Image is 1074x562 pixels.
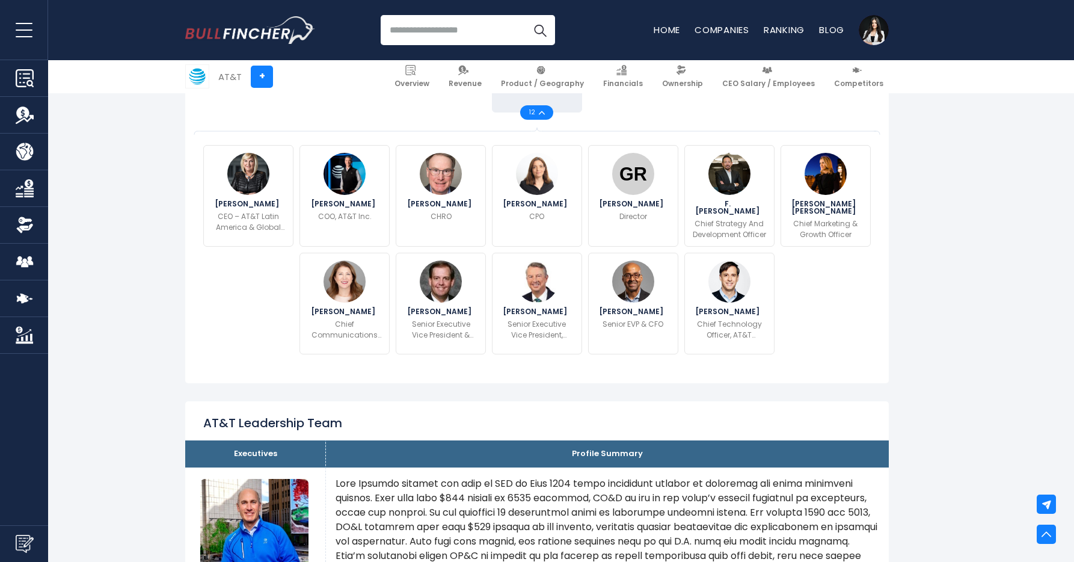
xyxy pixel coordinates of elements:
span: Financials [603,79,643,88]
img: Kellyn Smith Kenny [805,153,847,195]
p: CHRO [431,211,452,222]
a: Financials [598,60,648,93]
img: Keith Jackson [420,153,462,195]
p: Chief Strategy And Development Officer [692,218,767,240]
span: F. [PERSON_NAME] [692,200,767,215]
p: Senior EVP & CFO [603,319,663,330]
img: Lori Lee [227,153,269,195]
img: Ownership [16,216,34,234]
a: Companies [695,23,749,36]
a: Kellyn Smith Kenny [PERSON_NAME] [PERSON_NAME] Chief Marketing & Growth Officer [781,145,871,247]
img: David R. McAtee II [420,261,462,303]
a: Jeremy Legg [PERSON_NAME] Chief Technology Officer, AT&T Services, Inc. [684,253,775,354]
span: [PERSON_NAME] [599,200,667,208]
span: 12 [529,110,539,116]
a: David R. McAtee II [PERSON_NAME] Senior Executive Vice President & General Counsel [396,253,486,354]
div: AT&T [218,70,242,84]
a: CEO Salary / Employees [717,60,820,93]
a: Pascal Desroches [PERSON_NAME] Senior EVP & CFO [588,253,678,354]
a: Michal Frenkel [PERSON_NAME] CPO [492,145,582,247]
a: Gopalan Ramanujam [PERSON_NAME] Director [588,145,678,247]
button: Search [525,15,555,45]
span: [PERSON_NAME] [407,200,475,208]
a: Overview [389,60,435,93]
a: Lori Lee [PERSON_NAME] CEO – AT&T Latin America & Global Marketing Officer [203,145,293,247]
p: Senior Executive Vice President & General Counsel [404,319,478,341]
a: Home [654,23,680,36]
a: Keith Jackson [PERSON_NAME] CHRO [396,145,486,247]
span: [PERSON_NAME] [503,308,571,315]
span: Ownership [662,79,703,88]
p: CEO – AT&T Latin America & Global Marketing Officer [211,211,286,233]
p: Director [619,211,647,222]
img: Bullfincher logo [185,16,315,44]
span: CEO Salary / Employees [722,79,815,88]
span: [PERSON_NAME] [695,308,763,315]
span: [PERSON_NAME] [599,308,667,315]
img: Jeff McElfresh [324,153,366,195]
span: Competitors [834,79,883,88]
span: [PERSON_NAME] [503,200,571,208]
a: Krista Pilot [PERSON_NAME] Chief Communications Officer [299,253,390,354]
h2: AT&T Leadership Team [203,415,342,431]
a: Go to homepage [185,16,315,44]
img: F. Thaddeus Arroyo [708,153,750,195]
span: Product / Geography [501,79,584,88]
p: Chief Communications Officer [307,319,382,341]
a: Revenue [443,60,487,93]
a: + [251,66,273,88]
span: [PERSON_NAME] [215,200,283,208]
img: Michal Frenkel [516,153,558,195]
p: CPO [529,211,544,222]
a: Product / Geography [496,60,589,93]
img: T logo [186,65,209,88]
p: Chief Technology Officer, AT&T Services, Inc. [692,319,767,341]
p: Senior Executive Vice President, External and Legislative Affairs [500,319,574,341]
span: [PERSON_NAME] [PERSON_NAME] [788,200,863,215]
a: Jeff McElfresh [PERSON_NAME] COO, AT&T Inc. [299,145,390,247]
img: Pascal Desroches [612,261,654,303]
p: Executives [194,449,316,459]
a: Ed Gillespie [PERSON_NAME] Senior Executive Vice President, External and Legislative Affairs [492,253,582,354]
img: Jeremy Legg [708,261,750,303]
a: F. Thaddeus Arroyo F. [PERSON_NAME] Chief Strategy And Development Officer [684,145,775,247]
span: [PERSON_NAME] [311,308,379,315]
p: Chief Marketing & Growth Officer [788,218,863,240]
a: Ownership [657,60,708,93]
span: [PERSON_NAME] [311,200,379,208]
span: Revenue [449,79,482,88]
img: Ed Gillespie [516,261,558,303]
a: John Stankey [PERSON_NAME] CEO 12 [492,11,582,113]
img: Gopalan Ramanujam [612,153,654,195]
span: [PERSON_NAME] [407,308,475,315]
a: Blog [819,23,844,36]
span: Overview [394,79,429,88]
p: Profile Summary [335,449,880,459]
a: Ranking [764,23,805,36]
img: Krista Pilot [324,261,366,303]
a: Competitors [829,60,889,93]
p: COO, AT&T Inc. [318,211,372,222]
